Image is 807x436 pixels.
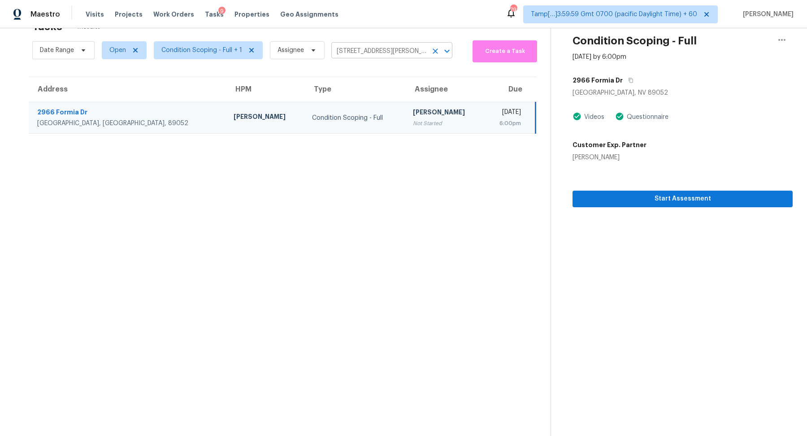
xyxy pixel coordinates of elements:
div: [DATE] by 6:00pm [573,52,626,61]
div: [PERSON_NAME] [413,108,477,119]
button: Start Assessment [573,191,793,207]
span: Geo Assignments [280,10,338,19]
span: [PERSON_NAME] [739,10,794,19]
div: [PERSON_NAME] [234,112,298,123]
input: Search by address [331,44,427,58]
div: 9 [218,7,226,16]
th: Due [484,77,535,102]
img: Artifact Present Icon [573,112,581,121]
button: Open [441,45,453,57]
span: Properties [234,10,269,19]
div: [PERSON_NAME] [573,153,646,162]
span: Projects [115,10,143,19]
h5: 2966 Formia Dr [573,76,623,85]
span: Visits [86,10,104,19]
div: Videos [581,113,604,122]
div: Questionnaire [624,113,668,122]
span: Tasks [205,11,224,17]
th: Type [305,77,406,102]
span: Create a Task [477,46,533,57]
span: Condition Scoping - Full + 1 [161,46,242,55]
div: Not Started [413,119,477,128]
span: Work Orders [153,10,194,19]
div: 791 [510,5,516,14]
div: [GEOGRAPHIC_DATA], [GEOGRAPHIC_DATA], 89052 [37,119,219,128]
span: Tamp[…]3:59:59 Gmt 0700 (pacific Daylight Time) + 60 [531,10,697,19]
img: Artifact Present Icon [615,112,624,121]
span: Maestro [30,10,60,19]
div: [DATE] [491,108,521,119]
h2: Tasks [32,22,62,31]
button: Create a Task [473,40,537,62]
th: Assignee [406,77,484,102]
h5: Customer Exp. Partner [573,140,646,149]
th: HPM [226,77,305,102]
button: Copy Address [623,72,635,88]
div: Condition Scoping - Full [312,113,399,122]
span: Assignee [278,46,304,55]
div: 2966 Formia Dr [37,108,219,119]
th: Address [29,77,226,102]
h2: Condition Scoping - Full [573,36,697,45]
div: 6:00pm [491,119,521,128]
button: Clear [429,45,442,57]
div: [GEOGRAPHIC_DATA], NV 89052 [573,88,793,97]
span: Open [109,46,126,55]
span: Date Range [40,46,74,55]
span: Start Assessment [580,193,785,205]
